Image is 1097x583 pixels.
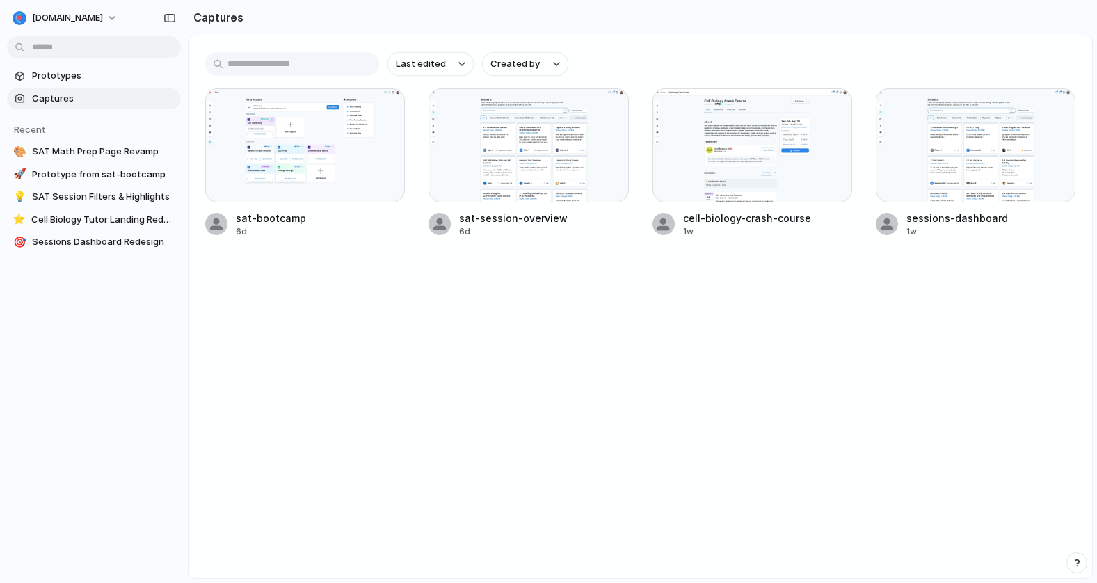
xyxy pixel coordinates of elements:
[7,65,181,86] a: Prototypes
[482,52,568,76] button: Created by
[387,52,474,76] button: Last edited
[396,57,446,71] span: Last edited
[13,235,26,249] div: 🎯
[7,141,181,162] a: 🎨SAT Math Prep Page Revamp
[32,11,103,25] span: [DOMAIN_NAME]
[13,190,26,204] div: 💡
[7,209,181,230] a: ⭐Cell Biology Tutor Landing Redesign
[906,211,1008,225] div: sessions-dashboard
[683,211,811,225] div: cell-biology-crash-course
[7,232,181,253] a: 🎯Sessions Dashboard Redesign
[7,164,181,185] a: 🚀Prototype from sat-bootcamp
[236,211,306,225] div: sat-bootcamp
[236,225,306,238] div: 6d
[188,9,243,26] h2: Captures
[459,225,568,238] div: 6d
[32,235,175,249] span: Sessions Dashboard Redesign
[31,213,175,227] span: Cell Biology Tutor Landing Redesign
[32,145,175,159] span: SAT Math Prep Page Revamp
[32,190,175,204] span: SAT Session Filters & Highlights
[32,92,175,106] span: Captures
[13,213,26,227] div: ⭐
[459,211,568,225] div: sat-session-overview
[13,145,26,159] div: 🎨
[32,168,175,182] span: Prototype from sat-bootcamp
[906,225,1008,238] div: 1w
[7,7,125,29] button: [DOMAIN_NAME]
[7,88,181,109] a: Captures
[683,225,811,238] div: 1w
[7,186,181,207] a: 💡SAT Session Filters & Highlights
[490,57,540,71] span: Created by
[13,168,26,182] div: 🚀
[14,124,46,135] span: Recent
[32,69,175,83] span: Prototypes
